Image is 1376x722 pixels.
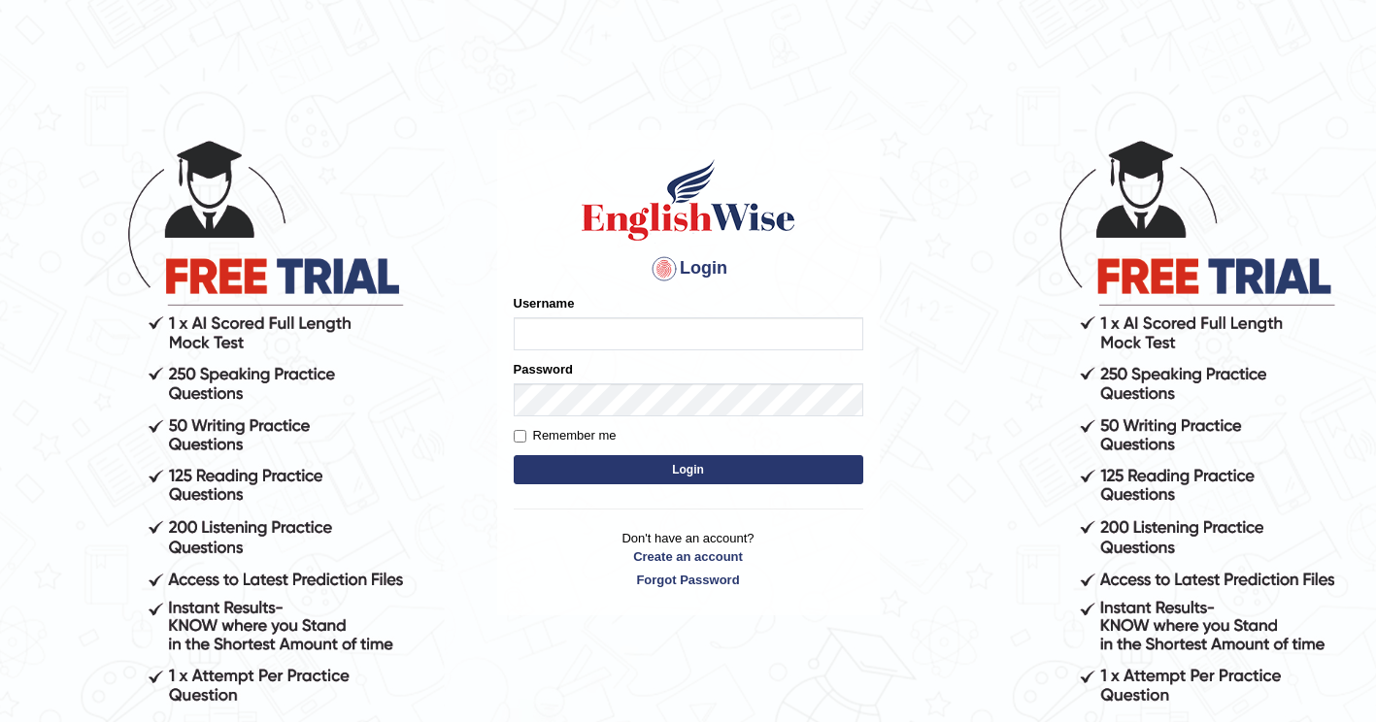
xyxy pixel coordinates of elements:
button: Login [514,455,863,484]
a: Create an account [514,547,863,566]
label: Username [514,294,575,312]
p: Don't have an account? [514,529,863,589]
h4: Login [514,253,863,284]
input: Remember me [514,430,526,443]
a: Forgot Password [514,571,863,589]
img: Logo of English Wise sign in for intelligent practice with AI [578,156,799,244]
label: Password [514,360,573,378]
label: Remember me [514,426,617,445]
